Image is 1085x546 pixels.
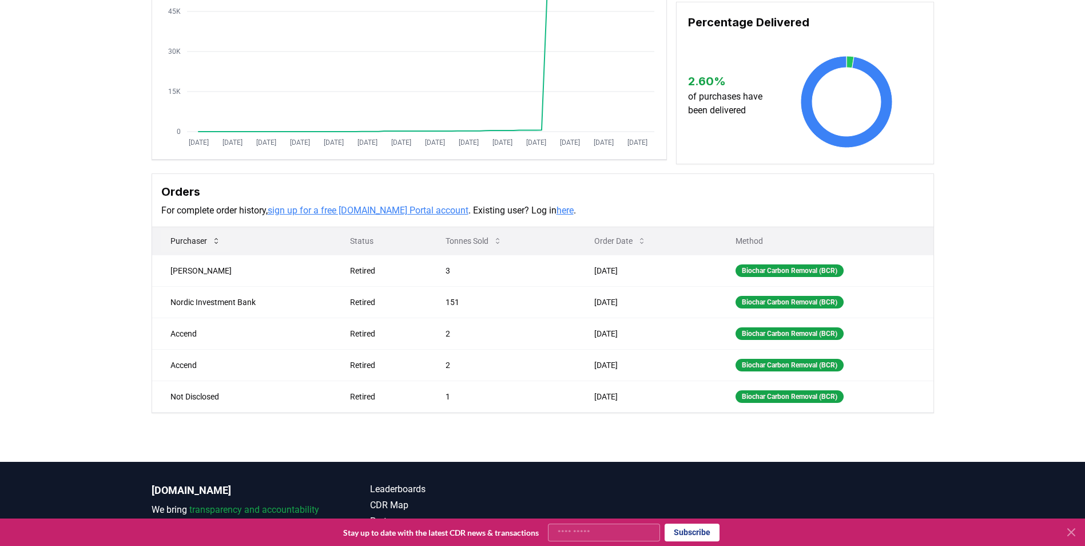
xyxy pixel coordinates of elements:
[427,286,576,318] td: 151
[350,391,418,402] div: Retired
[161,230,230,252] button: Purchaser
[424,139,444,147] tspan: [DATE]
[152,349,332,381] td: Accend
[427,255,576,286] td: 3
[177,128,181,136] tspan: 0
[370,482,543,496] a: Leaderboards
[688,90,773,117] p: of purchases have been delivered
[370,515,543,528] a: Partners
[576,349,717,381] td: [DATE]
[152,381,332,412] td: Not Disclosed
[323,139,343,147] tspan: [DATE]
[427,349,576,381] td: 2
[350,359,418,371] div: Retired
[188,139,208,147] tspan: [DATE]
[576,381,717,412] td: [DATE]
[152,503,324,531] p: We bring to the durable carbon removal market
[152,318,332,349] td: Accend
[391,139,411,147] tspan: [DATE]
[350,265,418,276] div: Retired
[161,183,924,200] h3: Orders
[576,255,717,286] td: [DATE]
[350,328,418,339] div: Retired
[736,359,844,371] div: Biochar Carbon Removal (BCR)
[492,139,512,147] tspan: [DATE]
[168,88,181,96] tspan: 15K
[593,139,613,147] tspan: [DATE]
[585,230,655,252] button: Order Date
[576,286,717,318] td: [DATE]
[256,139,276,147] tspan: [DATE]
[436,230,511,252] button: Tonnes Sold
[526,139,546,147] tspan: [DATE]
[289,139,309,147] tspan: [DATE]
[341,235,418,247] p: Status
[222,139,242,147] tspan: [DATE]
[627,139,647,147] tspan: [DATE]
[168,48,181,56] tspan: 30K
[168,7,181,15] tspan: 45K
[688,14,922,31] h3: Percentage Delivered
[357,139,377,147] tspan: [DATE]
[736,296,844,308] div: Biochar Carbon Removal (BCR)
[427,318,576,349] td: 2
[736,264,844,277] div: Biochar Carbon Removal (BCR)
[557,205,574,216] a: here
[152,286,332,318] td: Nordic Investment Bank
[268,205,468,216] a: sign up for a free [DOMAIN_NAME] Portal account
[370,498,543,512] a: CDR Map
[726,235,924,247] p: Method
[559,139,579,147] tspan: [DATE]
[688,73,773,90] h3: 2.60 %
[350,296,418,308] div: Retired
[189,504,319,515] span: transparency and accountability
[458,139,478,147] tspan: [DATE]
[161,204,924,217] p: For complete order history, . Existing user? Log in .
[427,381,576,412] td: 1
[736,390,844,403] div: Biochar Carbon Removal (BCR)
[152,482,324,498] p: [DOMAIN_NAME]
[152,255,332,286] td: [PERSON_NAME]
[736,327,844,340] div: Biochar Carbon Removal (BCR)
[576,318,717,349] td: [DATE]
